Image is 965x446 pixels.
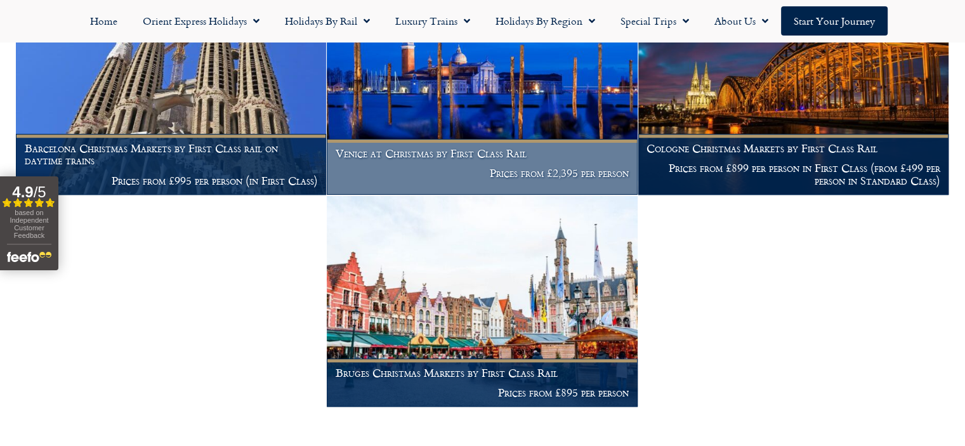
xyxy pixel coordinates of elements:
[608,6,702,36] a: Special Trips
[272,6,383,36] a: Holidays by Rail
[702,6,781,36] a: About Us
[647,142,940,155] h1: Cologne Christmas Markets by First Class Rail
[647,162,940,187] p: Prices from £899 per person in First Class (from £499 per person in Standard Class)
[336,386,629,399] p: Prices from £895 per person
[336,167,629,180] p: Prices from £2,395 per person
[25,142,318,167] h1: Barcelona Christmas Markets by First Class rail on daytime trains
[327,196,638,408] a: Bruges Christmas Markets by First Class Rail Prices from £895 per person
[25,174,318,187] p: Prices from £995 per person (in First Class)
[336,147,629,160] h1: Venice at Christmas by First Class Rail
[77,6,130,36] a: Home
[483,6,608,36] a: Holidays by Region
[781,6,888,36] a: Start your Journey
[6,6,959,36] nav: Menu
[336,367,629,379] h1: Bruges Christmas Markets by First Class Rail
[130,6,272,36] a: Orient Express Holidays
[383,6,483,36] a: Luxury Trains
